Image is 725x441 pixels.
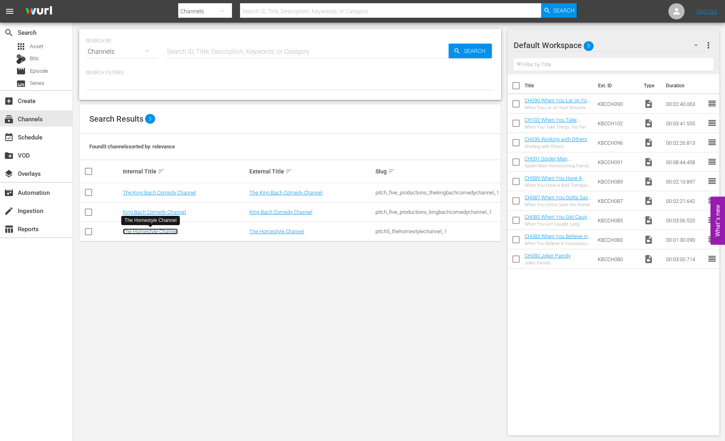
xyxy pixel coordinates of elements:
a: The Homestyle Channel [123,228,178,234]
th: Ext. ID [593,74,639,97]
div: Joker Parody [525,260,571,266]
span: Schedule [4,133,14,142]
td: KBCCH096 [594,133,641,152]
span: Video [644,157,653,167]
div: Working with Others [525,144,587,149]
span: reorder [707,99,717,108]
div: Channels [86,40,157,63]
span: sort [285,168,293,175]
span: sort [158,168,165,175]
span: reorder [707,215,717,225]
span: Overlays [4,169,14,179]
td: 00:02:40.063 [663,94,707,114]
span: Video [644,254,653,264]
div: When You Take Things Too Far [525,124,591,130]
div: Bits [16,54,26,64]
span: Asset [30,42,43,51]
span: Reports [4,224,14,234]
a: CH096 Working with Others [525,136,587,142]
a: CH089 When You Have A Bad Therapist Part 2 [525,175,585,187]
td: 00:02:21.642 [663,191,707,211]
span: Episode [30,67,48,75]
span: reorder [707,137,717,147]
span: Ingestion [4,206,14,216]
td: KBCCH089 [594,172,641,191]
td: 00:02:10.897 [663,172,707,191]
a: CH083 When You Believe in Conspiracy Theories [525,233,591,245]
a: The Homestyle Channel [249,228,304,234]
a: CH080 Joker Parody [525,253,571,259]
span: Search [4,28,14,38]
span: sort [388,168,395,175]
span: Video [644,99,653,109]
span: Video [644,215,653,225]
td: 00:08:44.458 [663,152,707,172]
button: Search [541,3,577,18]
span: more_vert [704,40,713,50]
span: Video [644,196,653,206]
th: Duration [661,74,710,97]
span: Video [644,177,653,186]
td: 00:03:00.714 [663,249,707,269]
span: menu [5,6,15,16]
td: KBCCH090 [594,94,641,114]
a: CH090 When You Lie on Your Resume [525,97,591,110]
td: KBCCH102 [594,114,641,133]
p: Search Filters: [86,70,495,76]
a: The King Bach Comedy Channel [249,190,322,196]
div: When You Have A Bad Therapist Part 2 [525,183,591,188]
a: CH087 When You Gotta Save the Homie [525,194,591,207]
span: Video [644,118,653,128]
td: KBCCH087 [594,191,641,211]
div: Internal Title [123,167,247,176]
div: pitch_five_productions_thekingbachcomedychannel_1 [375,190,499,196]
span: reorder [707,254,717,264]
div: pitch_five_productions_kingbachcomedychannel_1 [375,209,499,215]
span: Search [553,3,575,18]
span: reorder [707,234,717,244]
span: 9 [584,38,594,55]
span: Asset [16,42,26,51]
span: reorder [707,176,717,186]
span: Episode [16,66,26,76]
div: Spider-Man Homecoming Parody Spider-Bruh [525,163,591,169]
span: Automation [4,188,14,198]
a: King Bach Comedy Channel [123,209,186,215]
span: Series [16,79,26,89]
a: CH102 When You Take Things Too Far [525,117,580,129]
span: reorder [707,157,717,167]
div: When You Gotta Save the Homie [525,202,591,207]
span: Found 3 channels sorted by: relevance [89,143,175,150]
span: 3 [145,114,155,124]
td: 00:03:41.555 [663,114,707,133]
span: Create [4,96,14,106]
td: KBCCH083 [594,230,641,249]
div: The Homestyle Channel [124,217,177,224]
a: Sign Out [696,8,717,15]
span: Series [30,79,44,87]
td: KBCCH091 [594,152,641,172]
span: reorder [707,196,717,205]
button: Search [449,44,492,58]
span: Video [644,138,653,148]
td: 00:03:06.520 [663,211,707,230]
span: Channels [4,114,14,124]
td: KBCCH080 [594,249,641,269]
th: Title [525,74,593,97]
div: External Title [249,167,373,176]
a: CH085 When You Get Caught Lying [525,214,591,226]
img: ans4CAIJ8jUAAAAAAAAAAAAAAAAAAAAAAAAgQb4GAAAAAAAAAAAAAAAAAAAAAAAAJMjXAAAAAAAAAAAAAAAAAAAAAAAAgAT5G... [19,2,58,21]
span: Search Results [89,114,143,124]
div: pitch5_thehomestylechannel_1 [375,228,499,234]
div: When You Believe in Conspiracy Theories [525,241,591,246]
th: Type [639,74,661,97]
span: VOD [4,151,14,160]
span: Video [644,235,653,245]
span: Bits [30,55,39,63]
div: When You Lie on Your Resume [525,105,591,110]
td: 00:02:26.813 [663,133,707,152]
a: CH091 Spider-Man Homecoming Parody Spider-Bruh [525,156,590,174]
a: King Bach Comedy Channel [249,209,312,215]
span: Search [461,44,492,58]
div: When You Get Caught Lying [525,222,591,227]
